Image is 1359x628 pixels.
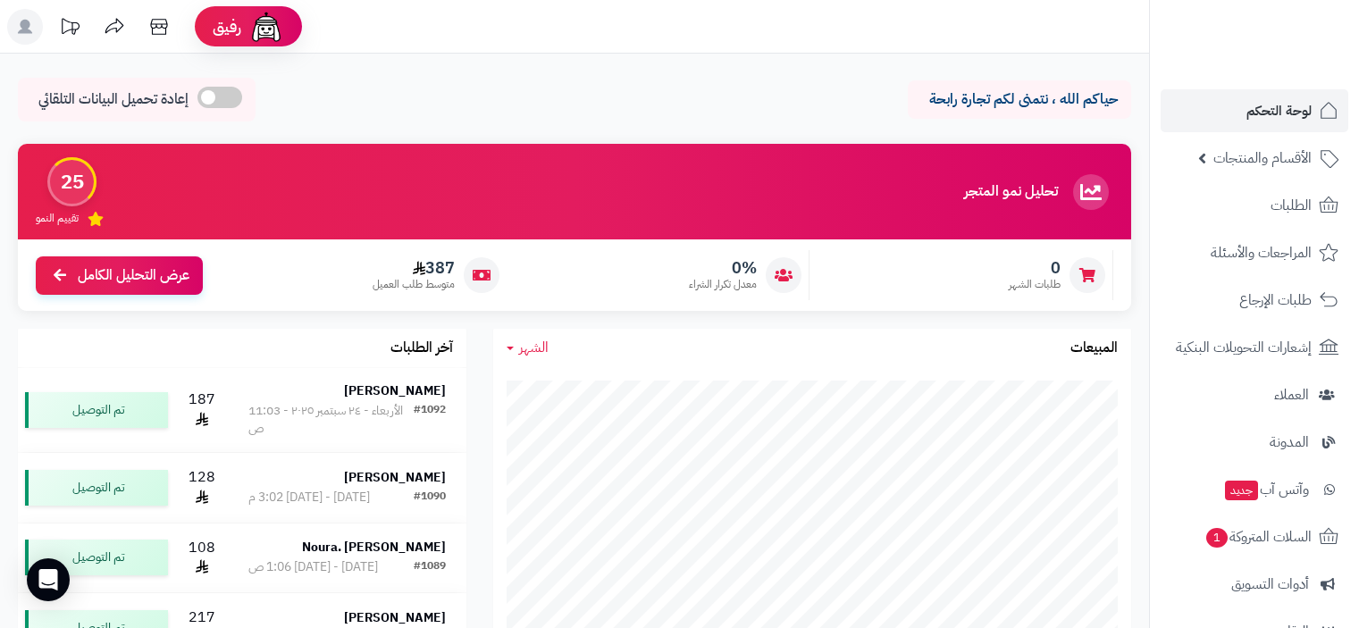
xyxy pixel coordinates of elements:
span: وآتس آب [1223,477,1309,502]
a: العملاء [1161,373,1348,416]
div: تم التوصيل [25,540,168,575]
div: #1090 [414,489,446,507]
strong: [PERSON_NAME] [344,381,446,400]
a: السلات المتروكة1 [1161,515,1348,558]
span: طلبات الشهر [1009,277,1061,292]
span: تقييم النمو [36,211,79,226]
span: المدونة [1270,430,1309,455]
img: ai-face.png [248,9,284,45]
span: أدوات التسويق [1231,572,1309,597]
span: جديد [1225,481,1258,500]
span: معدل تكرار الشراء [689,277,757,292]
a: أدوات التسويق [1161,563,1348,606]
span: 0% [689,258,757,278]
div: Open Intercom Messenger [27,558,70,601]
a: طلبات الإرجاع [1161,279,1348,322]
a: إشعارات التحويلات البنكية [1161,326,1348,369]
span: متوسط طلب العميل [373,277,455,292]
h3: تحليل نمو المتجر [964,184,1058,200]
div: [DATE] - [DATE] 3:02 م [248,489,370,507]
a: الشهر [507,338,549,358]
a: لوحة التحكم [1161,89,1348,132]
span: عرض التحليل الكامل [78,265,189,286]
span: الشهر [519,337,549,358]
div: تم التوصيل [25,392,168,428]
img: logo-2.png [1237,45,1342,82]
h3: آخر الطلبات [390,340,453,356]
div: تم التوصيل [25,470,168,506]
strong: [PERSON_NAME] [344,608,446,627]
div: #1092 [414,402,446,438]
p: حياكم الله ، نتمنى لكم تجارة رابحة [921,89,1118,110]
span: 1 [1206,528,1228,548]
span: الطلبات [1271,193,1312,218]
span: الأقسام والمنتجات [1213,146,1312,171]
a: وآتس آبجديد [1161,468,1348,511]
div: #1089 [414,558,446,576]
a: المراجعات والأسئلة [1161,231,1348,274]
a: الطلبات [1161,184,1348,227]
span: السلات المتروكة [1204,524,1312,549]
strong: [PERSON_NAME] [344,468,446,487]
span: المراجعات والأسئلة [1211,240,1312,265]
span: لوحة التحكم [1246,98,1312,123]
td: 128 [175,453,228,523]
span: 0 [1009,258,1061,278]
strong: Noura. [PERSON_NAME] [302,538,446,557]
a: المدونة [1161,421,1348,464]
span: رفيق [213,16,241,38]
div: الأربعاء - ٢٤ سبتمبر ٢٠٢٥ - 11:03 ص [248,402,414,438]
td: 108 [175,523,228,593]
span: العملاء [1274,382,1309,407]
span: إعادة تحميل البيانات التلقائي [38,89,189,110]
span: إشعارات التحويلات البنكية [1176,335,1312,360]
td: 187 [175,368,228,452]
a: عرض التحليل الكامل [36,256,203,295]
a: تحديثات المنصة [47,9,92,49]
span: 387 [373,258,455,278]
span: طلبات الإرجاع [1239,288,1312,313]
h3: المبيعات [1070,340,1118,356]
div: [DATE] - [DATE] 1:06 ص [248,558,378,576]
